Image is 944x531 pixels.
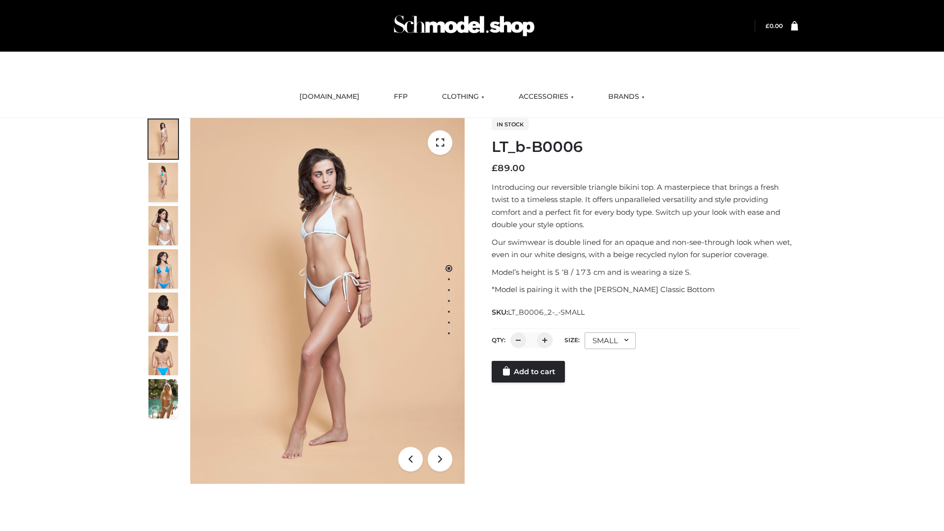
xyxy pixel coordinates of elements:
p: Model’s height is 5 ‘8 / 173 cm and is wearing a size S. [492,266,798,279]
img: Schmodel Admin 964 [390,6,538,45]
a: BRANDS [601,86,652,108]
img: ArielClassicBikiniTop_CloudNine_AzureSky_OW114ECO_1-scaled.jpg [148,119,178,159]
img: Arieltop_CloudNine_AzureSky2.jpg [148,379,178,418]
bdi: 0.00 [766,22,783,29]
a: FFP [386,86,415,108]
span: LT_B0006_2-_-SMALL [508,308,585,317]
label: Size: [564,336,580,344]
img: ArielClassicBikiniTop_CloudNine_AzureSky_OW114ECO_2-scaled.jpg [148,163,178,202]
a: Add to cart [492,361,565,383]
a: [DOMAIN_NAME] [292,86,367,108]
bdi: 89.00 [492,163,525,174]
a: ACCESSORIES [511,86,581,108]
img: ArielClassicBikiniTop_CloudNine_AzureSky_OW114ECO_7-scaled.jpg [148,293,178,332]
span: In stock [492,118,529,130]
span: SKU: [492,306,586,318]
p: Our swimwear is double lined for an opaque and non-see-through look when wet, even in our white d... [492,236,798,261]
img: ArielClassicBikiniTop_CloudNine_AzureSky_OW114ECO_4-scaled.jpg [148,249,178,289]
a: £0.00 [766,22,783,29]
p: Introducing our reversible triangle bikini top. A masterpiece that brings a fresh twist to a time... [492,181,798,231]
img: ArielClassicBikiniTop_CloudNine_AzureSky_OW114ECO_1 [190,118,465,484]
h1: LT_b-B0006 [492,138,798,156]
img: ArielClassicBikiniTop_CloudNine_AzureSky_OW114ECO_3-scaled.jpg [148,206,178,245]
span: £ [492,163,498,174]
label: QTY: [492,336,505,344]
span: £ [766,22,769,29]
div: SMALL [585,332,636,349]
a: CLOTHING [435,86,492,108]
img: ArielClassicBikiniTop_CloudNine_AzureSky_OW114ECO_8-scaled.jpg [148,336,178,375]
p: *Model is pairing it with the [PERSON_NAME] Classic Bottom [492,283,798,296]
